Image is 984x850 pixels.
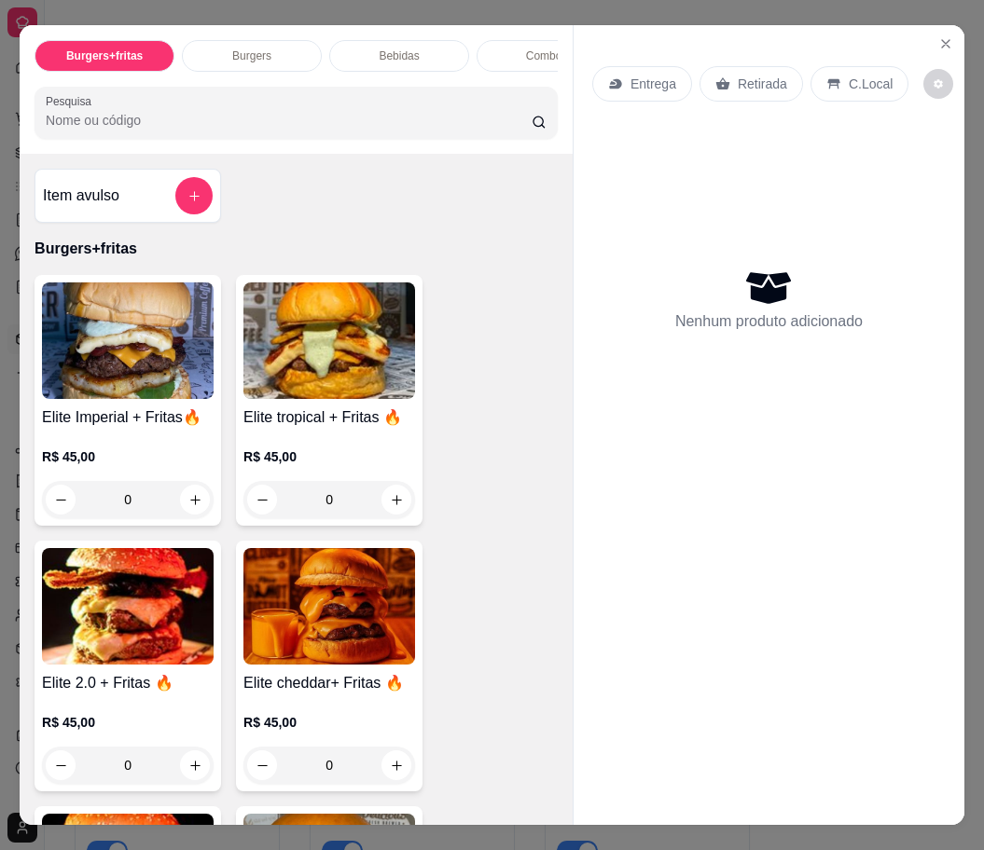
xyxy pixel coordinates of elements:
[243,548,415,665] img: product-image
[232,48,271,63] p: Burgers
[42,713,214,732] p: R$ 45,00
[243,713,415,732] p: R$ 45,00
[243,672,415,694] h4: Elite cheddar+ Fritas 🔥
[175,177,213,214] button: add-separate-item
[526,48,568,63] p: Combos
[42,548,214,665] img: product-image
[738,75,787,93] p: Retirada
[42,282,214,399] img: product-image
[42,447,214,466] p: R$ 45,00
[631,75,676,93] p: Entrega
[243,406,415,429] h4: Elite tropical + Fritas 🔥
[379,48,419,63] p: Bebidas
[849,75,893,93] p: C.Local
[675,310,863,333] p: Nenhum produto adicionado
[42,406,214,429] h4: Elite Imperial + Fritas🔥
[46,93,98,109] label: Pesquisa
[243,447,415,466] p: R$ 45,00
[923,69,953,99] button: decrease-product-quantity
[931,29,961,59] button: Close
[42,672,214,694] h4: Elite 2.0 + Fritas 🔥
[35,238,558,260] p: Burgers+fritas
[43,185,119,207] h4: Item avulso
[243,282,415,399] img: product-image
[66,48,143,63] p: Burgers+fritas
[46,111,532,130] input: Pesquisa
